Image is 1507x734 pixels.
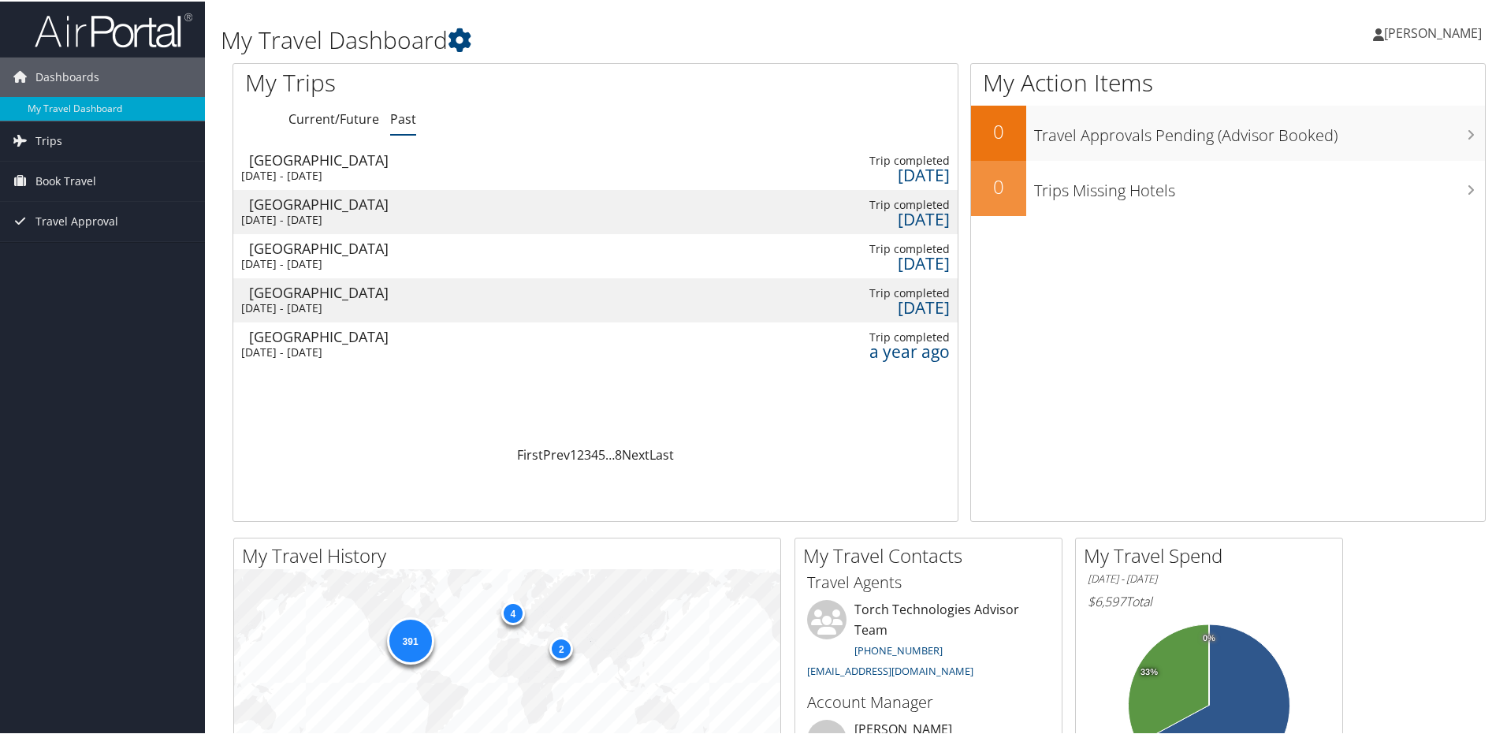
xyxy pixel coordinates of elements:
h2: 0 [971,172,1026,199]
h1: My Action Items [971,65,1485,98]
div: [DATE] [786,255,951,269]
a: Last [649,445,674,462]
a: First [517,445,543,462]
span: Book Travel [35,160,96,199]
div: Trip completed [786,196,951,211]
h2: 0 [971,117,1026,143]
span: … [605,445,615,462]
a: [EMAIL_ADDRESS][DOMAIN_NAME] [807,662,973,676]
span: Dashboards [35,56,99,95]
a: 5 [598,445,605,462]
h2: My Travel Spend [1084,541,1342,568]
h6: Total [1088,591,1330,609]
a: 1 [570,445,577,462]
div: [GEOGRAPHIC_DATA] [249,328,417,342]
a: Current/Future [288,109,379,126]
h2: My Travel History [242,541,780,568]
span: Trips [35,120,62,159]
span: $6,597 [1088,591,1126,609]
h2: My Travel Contacts [803,541,1062,568]
a: [PHONE_NUMBER] [854,642,943,656]
div: [GEOGRAPHIC_DATA] [249,196,417,210]
a: Next [622,445,649,462]
div: [GEOGRAPHIC_DATA] [249,240,417,254]
tspan: 0% [1203,632,1215,642]
div: [DATE] - [DATE] [241,255,409,270]
div: a year ago [786,343,951,357]
h1: My Trips [245,65,644,98]
li: Torch Technologies Advisor Team [799,598,1058,683]
a: 0Trips Missing Hotels [971,159,1485,214]
tspan: 33% [1140,666,1158,676]
div: 391 [386,616,433,663]
span: [PERSON_NAME] [1384,23,1482,40]
a: 4 [591,445,598,462]
div: 4 [500,600,524,624]
div: [DATE] [786,211,951,225]
div: Trip completed [786,285,951,299]
div: Trip completed [786,240,951,255]
div: 2 [549,635,573,658]
a: 3 [584,445,591,462]
a: 0Travel Approvals Pending (Advisor Booked) [971,104,1485,159]
div: [DATE] - [DATE] [241,344,409,358]
a: 8 [615,445,622,462]
div: [DATE] - [DATE] [241,211,409,225]
div: [DATE] [786,299,951,313]
img: airportal-logo.png [35,10,192,47]
h6: [DATE] - [DATE] [1088,570,1330,585]
div: [DATE] - [DATE] [241,167,409,181]
div: [GEOGRAPHIC_DATA] [249,151,417,166]
a: [PERSON_NAME] [1373,8,1498,55]
h3: Travel Agents [807,570,1050,592]
a: Past [390,109,416,126]
div: Trip completed [786,329,951,343]
div: [DATE] - [DATE] [241,300,409,314]
h1: My Travel Dashboard [221,22,1072,55]
h3: Account Manager [807,690,1050,712]
div: Trip completed [786,152,951,166]
div: [GEOGRAPHIC_DATA] [249,284,417,298]
h3: Travel Approvals Pending (Advisor Booked) [1034,115,1485,145]
h3: Trips Missing Hotels [1034,170,1485,200]
span: Travel Approval [35,200,118,240]
a: 2 [577,445,584,462]
a: Prev [543,445,570,462]
div: [DATE] [786,166,951,181]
